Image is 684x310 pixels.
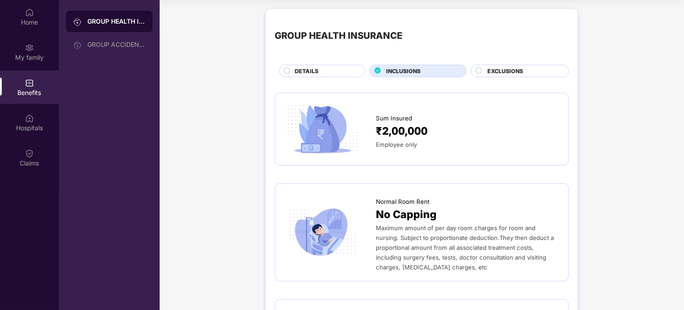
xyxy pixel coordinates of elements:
[376,224,554,271] span: Maximum amount of per day room charges for room and nursing. Subject to proportionate deduction.T...
[376,141,417,148] span: Employee only
[487,67,523,75] span: EXCLUSIONS
[25,79,34,87] img: svg+xml;base64,PHN2ZyBpZD0iQmVuZWZpdHMiIHhtbG5zPSJodHRwOi8vd3d3LnczLm9yZy8yMDAwL3N2ZyIgd2lkdGg9Ij...
[295,67,318,75] span: DETAILS
[25,149,34,158] img: svg+xml;base64,PHN2ZyBpZD0iQ2xhaW0iIHhtbG5zPSJodHRwOi8vd3d3LnczLm9yZy8yMDAwL3N2ZyIgd2lkdGg9IjIwIi...
[376,123,428,140] span: ₹2,00,000
[376,114,412,123] span: Sum Insured
[376,207,437,223] span: No Capping
[275,29,402,43] div: GROUP HEALTH INSURANCE
[284,102,361,156] img: icon
[25,114,34,123] img: svg+xml;base64,PHN2ZyBpZD0iSG9zcGl0YWxzIiB4bWxucz0iaHR0cDovL3d3dy53My5vcmcvMjAwMC9zdmciIHdpZHRoPS...
[25,8,34,17] img: svg+xml;base64,PHN2ZyBpZD0iSG9tZSIgeG1sbnM9Imh0dHA6Ly93d3cudzMub3JnLzIwMDAvc3ZnIiB3aWR0aD0iMjAiIG...
[87,17,145,26] div: GROUP HEALTH INSURANCE
[25,43,34,52] img: svg+xml;base64,PHN2ZyB3aWR0aD0iMjAiIGhlaWdodD0iMjAiIHZpZXdCb3g9IjAgMCAyMCAyMCIgZmlsbD0ibm9uZSIgeG...
[73,17,82,26] img: svg+xml;base64,PHN2ZyB3aWR0aD0iMjAiIGhlaWdodD0iMjAiIHZpZXdCb3g9IjAgMCAyMCAyMCIgZmlsbD0ibm9uZSIgeG...
[284,206,361,259] img: icon
[386,67,420,75] span: INCLUSIONS
[376,197,429,207] span: Normal Room Rent
[87,41,145,48] div: GROUP ACCIDENTAL INSURANCE
[73,41,82,50] img: svg+xml;base64,PHN2ZyB3aWR0aD0iMjAiIGhlaWdodD0iMjAiIHZpZXdCb3g9IjAgMCAyMCAyMCIgZmlsbD0ibm9uZSIgeG...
